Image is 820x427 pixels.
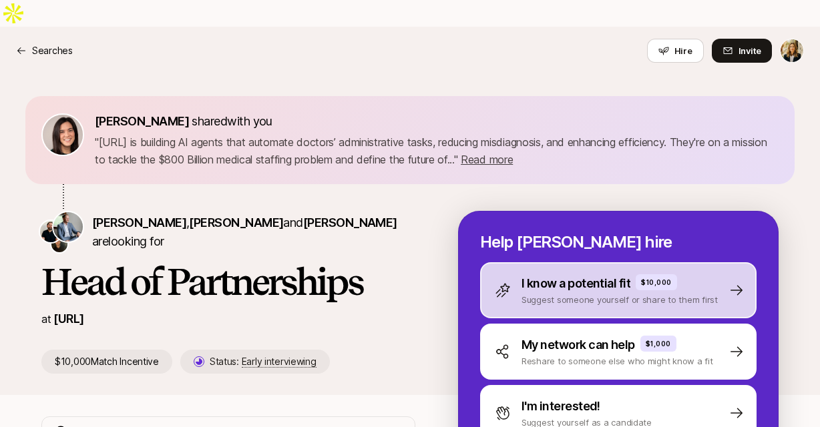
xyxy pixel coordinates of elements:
[210,354,317,370] p: Status:
[480,233,757,252] p: Help [PERSON_NAME] hire
[647,39,704,63] button: Hire
[189,216,283,230] span: [PERSON_NAME]
[32,43,73,59] p: Searches
[674,44,692,57] span: Hire
[712,39,772,63] button: Invite
[53,312,83,326] a: [URL]
[242,356,317,368] span: Early interviewing
[43,115,83,155] img: 71d7b91d_d7cb_43b4_a7ea_a9b2f2cc6e03.jpg
[227,114,272,128] span: with you
[641,277,672,288] p: $10,000
[522,274,630,293] p: I know a potential fit
[303,216,397,230] span: [PERSON_NAME]
[646,338,671,349] p: $1,000
[40,221,61,242] img: Michael Tannenbaum
[92,213,415,251] p: are looking for
[95,112,278,131] p: shared
[41,262,415,302] h1: Head of Partnerships
[283,216,397,230] span: and
[780,39,804,63] button: Lauren Michaels
[522,354,713,368] p: Reshare to someone else who might know a fit
[53,212,83,242] img: Taylor Berghane
[186,216,283,230] span: ,
[522,293,718,306] p: Suggest someone yourself or share to them first
[522,397,600,416] p: I'm interested!
[781,39,803,62] img: Lauren Michaels
[51,236,67,252] img: Myles Elliott
[522,336,635,354] p: My network can help
[41,350,172,374] p: $10,000 Match Incentive
[461,153,513,166] span: Read more
[41,310,51,328] p: at
[95,133,779,168] p: " [URL] is building AI agents that automate doctors’ administrative tasks, reducing misdiagnosis,...
[739,44,761,57] span: Invite
[95,114,189,128] span: [PERSON_NAME]
[92,216,186,230] span: [PERSON_NAME]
